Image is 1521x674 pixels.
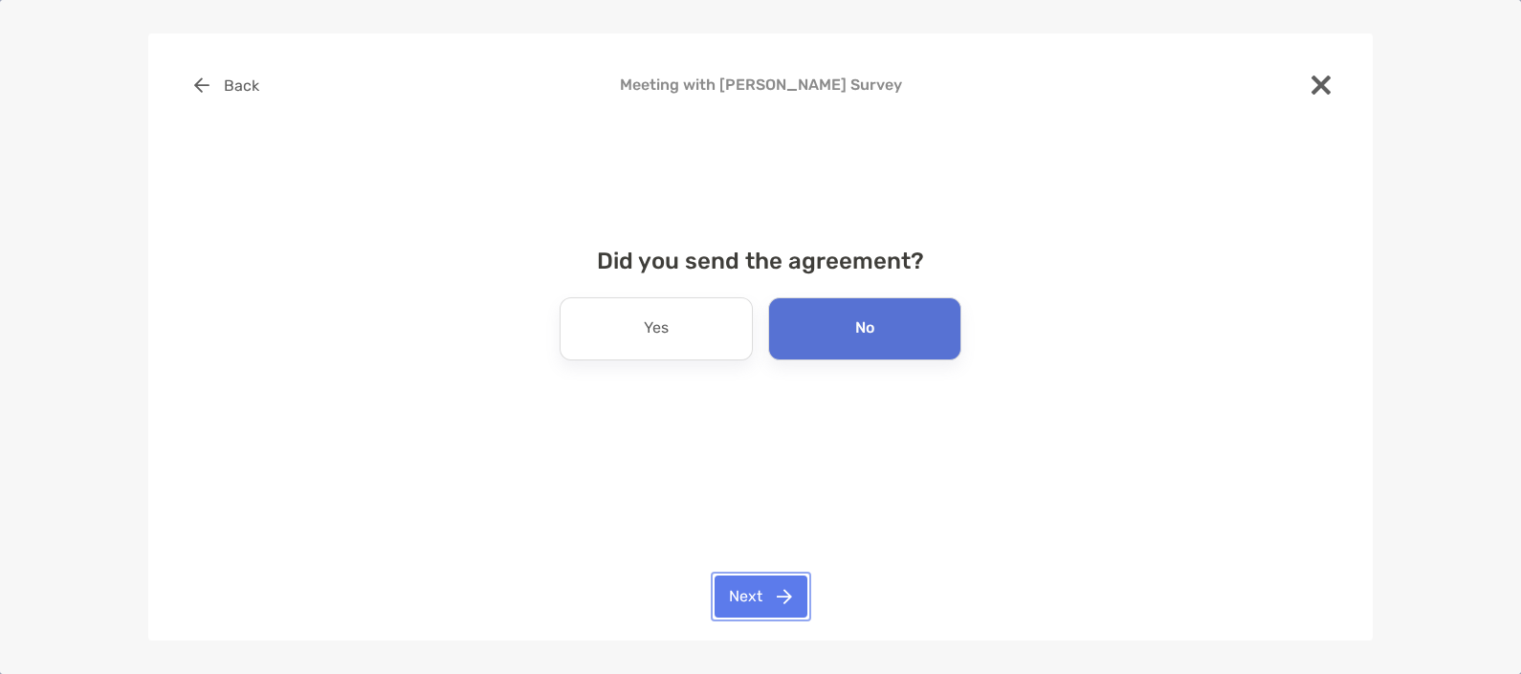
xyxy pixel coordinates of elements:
button: Next [715,576,807,618]
p: No [855,314,874,344]
h4: Meeting with [PERSON_NAME] Survey [179,76,1342,94]
img: close modal [1312,76,1331,95]
h4: Did you send the agreement? [179,248,1342,274]
img: button icon [194,77,209,93]
p: Yes [644,314,669,344]
button: Back [179,64,274,106]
